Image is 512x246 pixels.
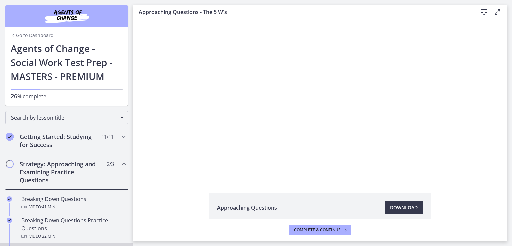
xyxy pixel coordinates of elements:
span: 26% [11,92,23,100]
a: Go to Dashboard [11,32,54,39]
span: Complete & continue [294,227,341,233]
h1: Agents of Change - Social Work Test Prep - MASTERS - PREMIUM [11,41,123,83]
span: · 41 min [41,203,55,211]
div: Breaking Down Questions [21,195,125,211]
button: Complete & continue [289,225,351,235]
span: 11 / 11 [101,133,114,141]
h3: Approaching Questions - The 5 W's [139,8,467,16]
span: · 32 min [41,232,55,240]
i: Completed [7,218,12,223]
span: Approaching Questions [217,204,277,212]
img: Agents of Change [27,8,107,24]
div: Breaking Down Questions Practice Questions [21,216,125,240]
i: Completed [7,196,12,202]
a: Download [385,201,423,214]
span: Download [390,204,418,212]
i: Completed [6,133,14,141]
div: Search by lesson title [5,111,128,124]
h2: Strategy: Approaching and Examining Practice Questions [20,160,101,184]
iframe: Video Lesson [133,19,507,177]
span: Search by lesson title [11,114,117,121]
p: complete [11,92,123,100]
div: Video [21,203,125,211]
span: 2 / 3 [107,160,114,168]
h2: Getting Started: Studying for Success [20,133,101,149]
div: Video [21,232,125,240]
